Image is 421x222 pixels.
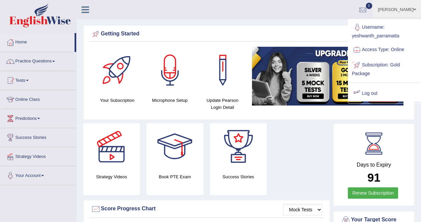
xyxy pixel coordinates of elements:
[341,162,407,168] h4: Days to Expiry
[0,71,76,88] a: Tests
[210,173,267,180] h4: Success Stories
[348,86,420,101] a: Log out
[91,204,322,214] div: Score Progress Chart
[0,52,76,69] a: Practice Questions
[94,97,140,104] h4: Your Subscription
[147,97,193,104] h4: Microphone Setup
[348,20,420,42] a: Username: yeshwanth_parramatta
[0,166,76,183] a: Your Account
[348,57,420,80] a: Subscription: Gold Package
[366,3,372,9] span: 0
[146,173,203,180] h4: Book PTE Exam
[0,90,76,107] a: Online Class
[367,171,380,184] b: 91
[348,187,398,199] a: Renew Subscription
[91,29,407,39] div: Getting Started
[0,109,76,126] a: Predictions
[0,147,76,164] a: Strategy Videos
[83,173,140,180] h4: Strategy Videos
[348,42,420,57] a: Access Type: Online
[199,97,245,111] h4: Update Pearson Login Detail
[252,47,403,105] img: small5.jpg
[0,33,75,50] a: Home
[0,128,76,145] a: Success Stories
